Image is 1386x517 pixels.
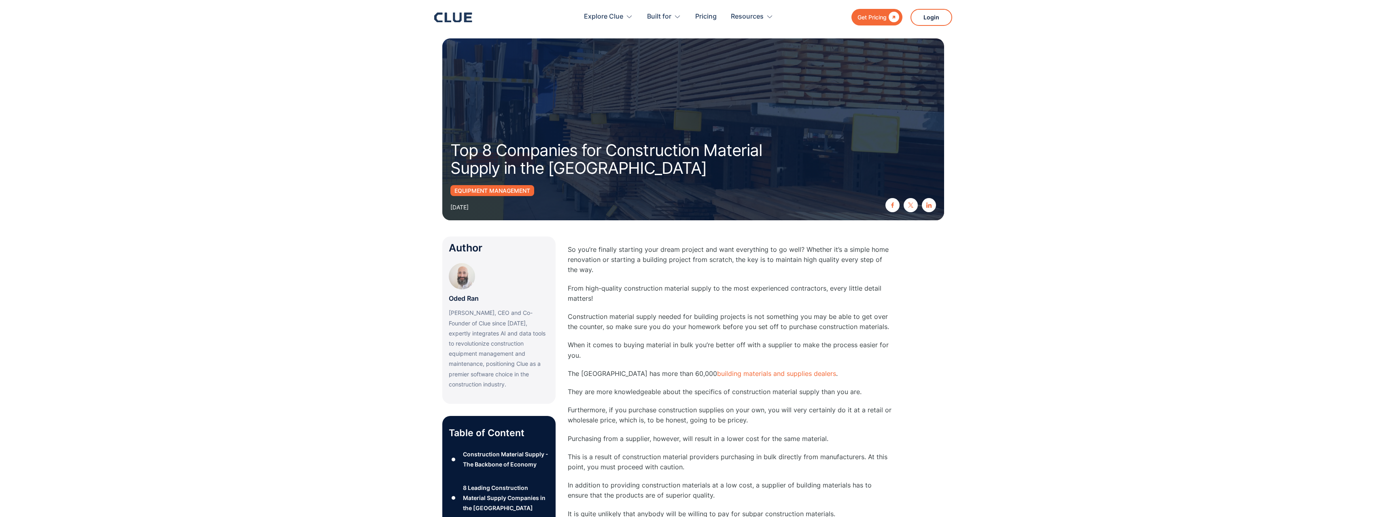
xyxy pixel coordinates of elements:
[449,483,549,513] a: ●8 Leading Construction Material Supply Companies in the [GEOGRAPHIC_DATA]
[717,369,836,378] a: building materials and supplies dealers
[449,454,458,466] div: ●
[449,492,458,504] div: ●
[568,245,891,275] p: So you’re finally starting your dream project and want everything to go well? Whether it’s a simp...
[449,308,549,389] p: [PERSON_NAME], CEO and Co-Founder of Clue since [DATE], expertly integrates AI and data tools to ...
[926,203,932,208] img: linkedin icon
[568,369,891,379] p: The [GEOGRAPHIC_DATA] has more than 60,000 .
[584,4,633,30] div: Explore Clue
[568,434,891,444] p: Purchasing from a supplier, however, will result in a lower cost for the same material.
[568,283,891,304] p: From high-quality construction material supply to the most experienced contractors, every little ...
[449,426,549,439] p: Table of Content
[450,141,790,177] h1: Top 8 Companies for Construction Material Supply in the [GEOGRAPHIC_DATA]
[568,387,891,397] p: They are more knowledgeable about the specifics of construction material supply than you are.
[647,4,681,30] div: Built for
[731,4,773,30] div: Resources
[463,449,549,469] div: Construction Material Supply - The Backbone of Economy
[449,263,475,289] img: Oded Ran
[568,312,891,332] p: Construction material supply needed for building projects is not something you may be able to get...
[568,340,891,360] p: When it comes to buying material in bulk you’re better off with a supplier to make the process ea...
[449,449,549,469] a: ●Construction Material Supply - The Backbone of Economy
[731,4,764,30] div: Resources
[568,480,891,500] p: In addition to providing construction materials at a low cost, a supplier of building materials h...
[695,4,717,30] a: Pricing
[857,12,887,22] div: Get Pricing
[887,12,899,22] div: 
[911,9,952,26] a: Login
[449,243,549,253] div: Author
[449,293,479,304] p: Oded Ran
[908,203,913,208] img: twitter X icon
[647,4,671,30] div: Built for
[463,483,549,513] div: 8 Leading Construction Material Supply Companies in the [GEOGRAPHIC_DATA]
[584,4,623,30] div: Explore Clue
[890,203,895,208] img: facebook icon
[450,202,469,212] div: [DATE]
[450,185,534,196] a: Equipment Management
[851,9,902,25] a: Get Pricing
[568,405,891,425] p: Furthermore, if you purchase construction supplies on your own, you will very certainly do it at ...
[568,452,891,472] p: This is a result of construction material providers purchasing in bulk directly from manufacturer...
